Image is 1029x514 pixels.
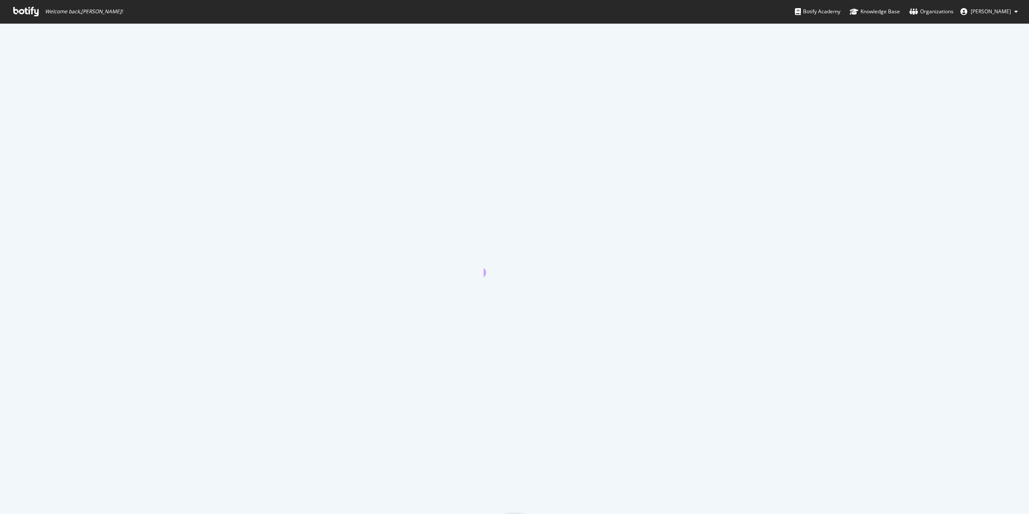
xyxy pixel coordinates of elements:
[850,7,900,16] div: Knowledge Base
[954,5,1025,18] button: [PERSON_NAME]
[909,7,954,16] div: Organizations
[795,7,840,16] div: Botify Academy
[45,8,123,15] span: Welcome back, [PERSON_NAME] !
[484,246,545,277] div: animation
[971,8,1011,15] span: Brendan O'Connell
